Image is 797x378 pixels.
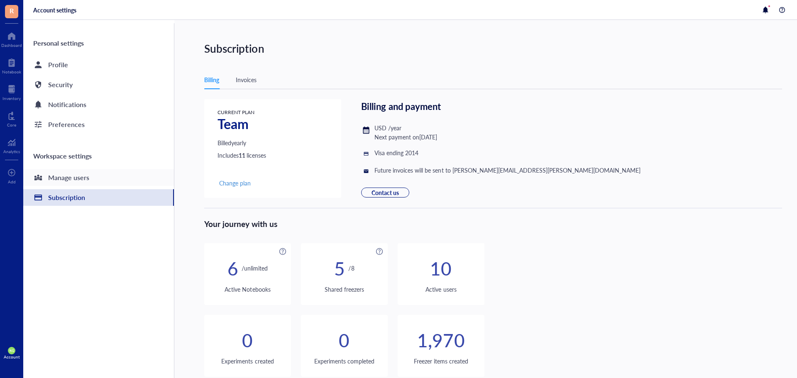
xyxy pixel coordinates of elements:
div: Manage users [48,172,89,183]
div: Shared freezers [301,285,388,294]
div: Preferences [48,119,85,130]
div: Notebook [2,69,21,74]
div: Invoices [236,75,257,84]
div: USD / year [374,123,401,132]
div: Next payment on [DATE] [374,132,437,141]
div: Profile [48,59,68,71]
div: Analytics [3,149,20,154]
span: 11 [239,151,247,160]
div: Includes licenses [218,151,266,160]
div: Subscription [48,192,85,203]
div: Account [4,354,20,359]
div: Your journey with us [204,208,782,230]
a: Notifications [23,96,174,113]
a: Profile [23,56,174,73]
div: Team [218,119,266,128]
div: Add [8,179,16,184]
a: Core [7,109,16,127]
div: 10 [430,263,452,273]
div: 6 [227,263,238,273]
div: Active Notebooks [204,285,291,294]
a: Analytics [3,136,20,154]
div: Dashboard [1,43,22,48]
div: 0 [242,335,253,344]
div: Experiments completed [301,356,388,366]
div: Billing [204,75,219,84]
div: CURRENT PLAN [218,109,266,116]
div: Account settings [33,6,76,14]
a: Inventory [2,83,21,101]
div: Core [7,122,16,127]
div: Billing and payment [361,99,641,113]
a: Preferences [23,116,174,133]
div: / unlimited [242,263,268,273]
button: Contact us [361,188,409,198]
a: Dashboard [1,29,22,48]
div: Security [48,79,73,90]
div: 5 [334,263,345,273]
div: Visa ending 2014 [374,148,418,157]
div: Active users [398,285,484,294]
span: Change plan [219,179,251,187]
div: Freezer items created [398,356,484,366]
span: NG [10,349,14,352]
div: 0 [339,335,350,344]
div: Personal settings [23,33,174,53]
a: Change plan [218,178,266,188]
span: Contact us [372,188,399,197]
div: Subscription [204,40,795,57]
a: Subscription [23,189,174,206]
div: Billed yearly [218,138,266,147]
div: / 8 [348,263,354,273]
div: 1,970 [417,335,465,344]
span: R [10,5,14,16]
div: Experiments created [204,356,291,366]
a: Security [23,76,174,93]
button: Change plan [218,178,252,188]
div: Notifications [48,99,86,110]
div: Future invoices will be sent to [PERSON_NAME][EMAIL_ADDRESS][PERSON_NAME][DOMAIN_NAME] [374,166,641,175]
div: Workspace settings [23,146,174,166]
div: Inventory [2,96,21,101]
a: Notebook [2,56,21,74]
a: Manage users [23,169,174,186]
